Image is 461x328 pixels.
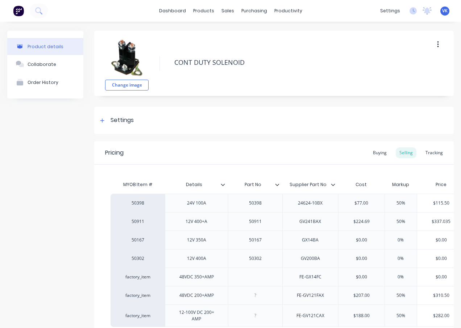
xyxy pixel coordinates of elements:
button: Order History [7,73,83,91]
button: Product details [7,38,83,55]
div: $0.00 [339,231,385,249]
div: GX14BA [292,235,328,245]
div: Details [165,177,228,192]
div: sales [218,5,238,16]
div: $0.00 [339,268,385,286]
div: 50302 [118,255,158,262]
div: Markup [385,177,417,192]
div: factory_item [118,292,158,299]
img: Factory [13,5,24,16]
div: $224.69 [339,213,385,231]
div: Collaborate [28,62,56,67]
div: MYOB Item # [111,177,165,192]
img: file [109,40,145,76]
div: Part No [228,177,282,192]
div: fileChange image [105,36,149,91]
div: 24624-10BX [292,198,328,208]
button: Change image [105,80,149,91]
a: dashboard [155,5,190,16]
div: 50911 [118,218,158,225]
div: 0% [383,268,419,286]
div: Buying [369,147,390,158]
div: 50911 [237,217,273,226]
div: 48VDC 350+AMP [174,272,220,282]
textarea: CONT DUTY SOLENOID [171,54,441,71]
div: factory_item [118,312,158,319]
div: 50% [383,194,419,212]
div: FE-GX14FC [292,272,328,282]
div: 48VDC 200+AMP [174,291,220,300]
div: 50% [383,213,419,231]
div: purchasing [238,5,271,16]
div: Order History [28,80,58,85]
div: 0% [383,249,419,268]
div: Supplier Part No [282,177,338,192]
div: Selling [396,147,416,158]
div: FE-GV121FAX [291,291,330,300]
div: $207.00 [339,286,385,304]
div: 50167 [118,237,158,243]
div: $188.00 [339,307,385,325]
div: FE-GV121CAX [291,311,330,320]
span: VK [442,8,448,14]
div: Part No [228,176,278,194]
div: $0.00 [339,249,385,268]
div: 50% [383,286,419,304]
div: 50398 [237,198,273,208]
div: GV200BA [292,254,328,263]
div: Tracking [422,147,447,158]
div: Supplier Part No [282,176,334,194]
button: Collaborate [7,55,83,73]
div: 12-100V DC 200+ AMP [168,308,225,324]
div: Details [165,176,224,194]
div: Cost [338,177,385,192]
div: 50167 [237,235,273,245]
div: Settings [111,116,134,125]
div: Pricing [105,148,124,157]
div: productivity [271,5,306,16]
div: 12V 350A [178,235,215,245]
div: 50% [383,307,419,325]
div: settings [377,5,404,16]
div: 24V 100A [178,198,215,208]
div: factory_item [118,274,158,280]
div: $77.00 [339,194,385,212]
div: Product details [28,44,63,49]
div: GV241BAX [292,217,328,226]
div: 50302 [237,254,273,263]
div: products [190,5,218,16]
div: 12V 400A [178,254,215,263]
div: 0% [383,231,419,249]
div: 12V 400+A [178,217,215,226]
div: 50398 [118,200,158,206]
